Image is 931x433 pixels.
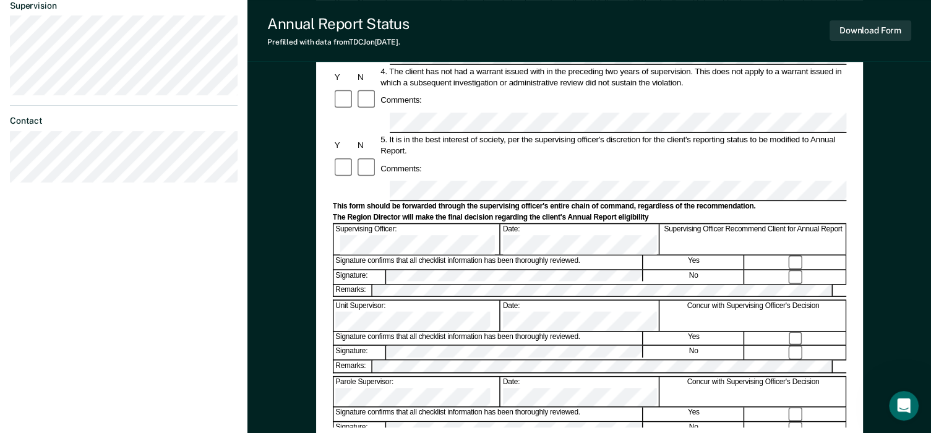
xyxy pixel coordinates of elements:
div: Unit Supervisor: [333,301,500,331]
button: Download Form [830,20,911,41]
div: Prefilled with data from TDCJ on [DATE] . [267,38,409,46]
div: Yes [643,255,744,269]
div: Concur with Supervising Officer's Decision [661,377,846,407]
dt: Contact [10,116,238,126]
div: Signature confirms that all checklist information has been thoroughly reviewed. [333,408,643,421]
div: Yes [643,332,744,345]
div: Annual Report Status [267,15,409,33]
div: Date: [500,301,659,331]
div: 4. The client has not had a warrant issued with in the preceding two years of supervision. This d... [379,66,846,88]
div: This form should be forwarded through the supervising officer's entire chain of command, regardle... [332,202,846,212]
div: Supervising Officer: [333,225,500,255]
dt: Supervision [10,1,238,11]
div: Concur with Supervising Officer's Decision [661,301,846,331]
div: Signature confirms that all checklist information has been thoroughly reviewed. [333,255,643,269]
iframe: Intercom live chat [889,391,919,421]
div: Comments: [379,163,423,174]
div: Remarks: [333,361,372,372]
div: The Region Director will make the final decision regarding the client's Annual Report eligibility [332,213,846,222]
div: Supervising Officer Recommend Client for Annual Report [661,225,846,255]
div: Date: [500,377,659,407]
div: Y [332,140,355,151]
div: Date: [500,225,659,255]
div: Yes [643,408,744,421]
div: Comments: [379,95,423,106]
div: N [355,71,378,82]
div: No [643,270,744,283]
div: Y [332,71,355,82]
div: Signature: [333,270,385,283]
div: Parole Supervisor: [333,377,500,407]
div: No [643,346,744,359]
div: 5. It is in the best interest of society, per the supervising officer's discretion for the client... [379,134,846,156]
div: Signature confirms that all checklist information has been thoroughly reviewed. [333,332,643,345]
div: Signature: [333,346,385,359]
div: N [355,140,378,151]
div: Remarks: [333,285,372,296]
